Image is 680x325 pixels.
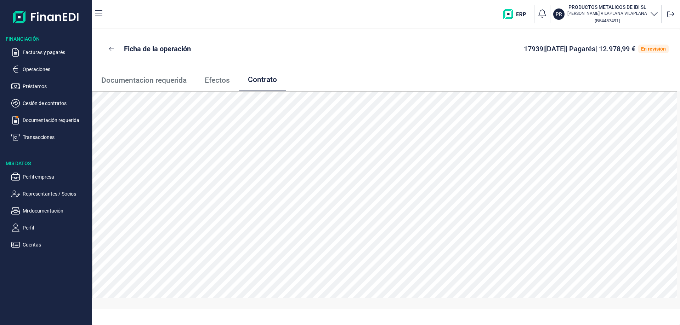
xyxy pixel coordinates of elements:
p: PR [556,11,562,18]
button: Operaciones [11,65,89,74]
button: Cuentas [11,240,89,249]
p: Documentación requerida [23,116,89,124]
button: Representantes / Socios [11,190,89,198]
a: Contrato [239,69,286,92]
p: Cuentas [23,240,89,249]
button: Préstamos [11,82,89,91]
p: Operaciones [23,65,89,74]
button: Facturas y pagarés [11,48,89,57]
a: Documentacion requerida [92,69,195,92]
button: Transacciones [11,133,89,141]
img: Logo de aplicación [13,6,79,28]
p: Préstamos [23,82,89,91]
button: PRPRODUCTOS METALICOS DE IBI SL[PERSON_NAME] VILAPLANA VILAPLANA(B54487491) [553,4,658,25]
p: [PERSON_NAME] VILAPLANA VILAPLANA [567,11,647,16]
span: 17939 | [DATE] | Pagarés | 12.978,99 € [524,45,635,53]
span: Documentacion requerida [101,77,187,84]
img: erp [503,9,531,19]
p: Representantes / Socios [23,190,89,198]
a: Efectos [195,69,239,92]
button: Mi documentación [11,207,89,215]
p: Ficha de la operación [124,44,191,54]
small: Copiar cif [595,18,620,23]
h3: PRODUCTOS METALICOS DE IBI SL [567,4,647,11]
button: Cesión de contratos [11,99,89,108]
p: Mi documentación [23,207,89,215]
p: Perfil [23,224,89,232]
p: Transacciones [23,133,89,141]
button: Documentación requerida [11,116,89,124]
p: Perfil empresa [23,173,89,181]
p: Cesión de contratos [23,99,89,108]
button: Perfil empresa [11,173,89,181]
p: Facturas y pagarés [23,48,89,57]
div: En revisión [641,46,666,52]
span: Efectos [205,77,230,84]
button: Perfil [11,224,89,232]
span: Contrato [248,76,277,83]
